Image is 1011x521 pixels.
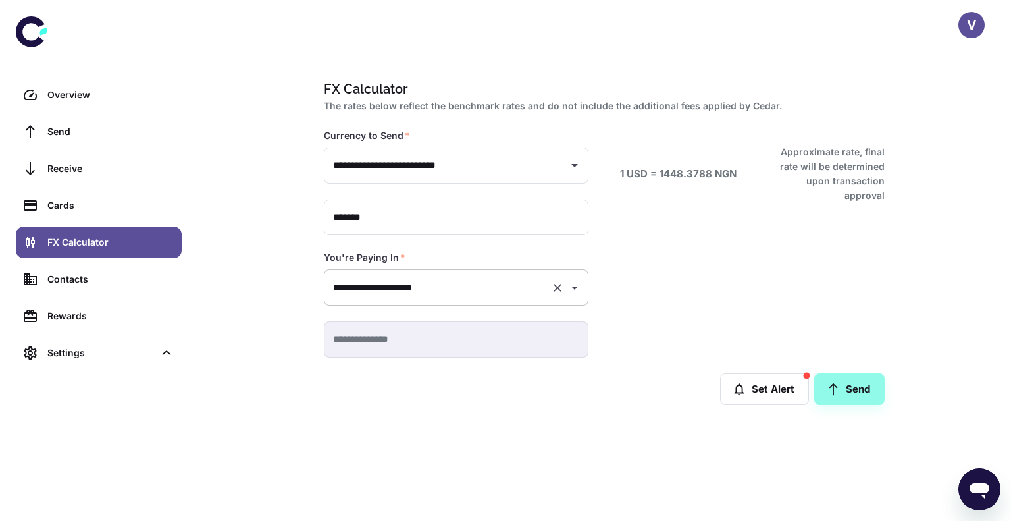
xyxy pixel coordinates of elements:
label: Currency to Send [324,129,410,142]
a: Overview [16,79,182,111]
div: Contacts [47,272,174,287]
button: Open [565,279,584,297]
button: V [958,12,985,38]
div: Settings [47,346,154,360]
a: Contacts [16,263,182,295]
div: Cards [47,198,174,213]
div: Rewards [47,309,174,323]
a: Send [16,116,182,148]
a: Rewards [16,300,182,332]
div: Overview [47,88,174,102]
h1: FX Calculator [324,79,879,99]
label: You're Paying In [324,251,405,264]
button: Set Alert [720,373,809,405]
div: Send [47,124,174,139]
a: Send [814,373,885,405]
a: Cards [16,190,182,221]
div: Settings [16,337,182,369]
div: FX Calculator [47,235,174,250]
h6: Approximate rate, final rate will be determined upon transaction approval [765,145,885,203]
button: Clear [548,279,567,297]
iframe: Button to launch messaging window [958,468,1000,510]
div: Receive [47,161,174,176]
button: Open [565,156,584,175]
a: FX Calculator [16,227,182,258]
h6: 1 USD = 1448.3788 NGN [620,167,737,182]
a: Receive [16,153,182,184]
